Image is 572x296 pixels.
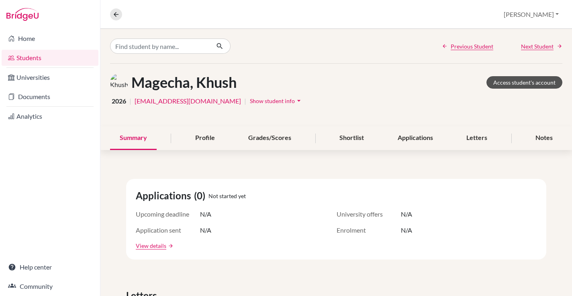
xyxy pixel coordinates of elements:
[131,74,237,91] h1: Magecha, Khush
[249,95,303,107] button: Show student infoarrow_drop_down
[136,209,200,219] span: Upcoming deadline
[521,42,554,51] span: Next Student
[2,30,98,47] a: Home
[2,69,98,85] a: Universities
[521,42,562,51] a: Next Student
[295,97,303,105] i: arrow_drop_down
[244,96,246,106] span: |
[136,225,200,235] span: Application sent
[401,209,412,219] span: N/A
[136,241,166,250] a: View details
[2,50,98,66] a: Students
[337,209,401,219] span: University offers
[136,189,194,203] span: Applications
[388,126,443,150] div: Applications
[337,225,401,235] span: Enrolment
[6,8,39,21] img: Bridge-U
[442,42,493,51] a: Previous Student
[486,76,562,89] a: Access student's account
[135,96,241,106] a: [EMAIL_ADDRESS][DOMAIN_NAME]
[2,259,98,275] a: Help center
[166,243,174,249] a: arrow_forward
[194,189,208,203] span: (0)
[186,126,225,150] div: Profile
[110,126,157,150] div: Summary
[2,278,98,294] a: Community
[112,96,126,106] span: 2026
[401,225,412,235] span: N/A
[129,96,131,106] span: |
[457,126,497,150] div: Letters
[500,7,562,22] button: [PERSON_NAME]
[200,225,211,235] span: N/A
[526,126,562,150] div: Notes
[2,108,98,124] a: Analytics
[200,209,211,219] span: N/A
[250,97,295,104] span: Show student info
[208,192,246,200] span: Not started yet
[330,126,374,150] div: Shortlist
[239,126,301,150] div: Grades/Scores
[2,89,98,105] a: Documents
[110,73,128,91] img: Khush Magecha's avatar
[110,39,210,54] input: Find student by name...
[451,42,493,51] span: Previous Student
